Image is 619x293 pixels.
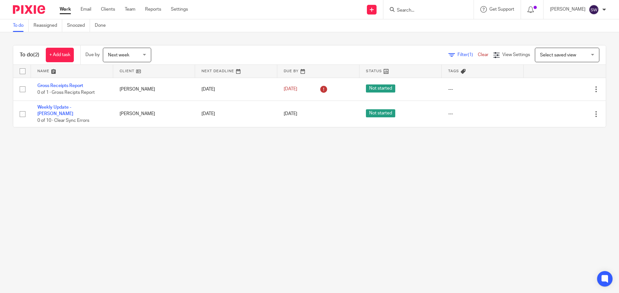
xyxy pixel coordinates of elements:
span: (1) [468,53,473,57]
div: --- [448,111,517,117]
td: [DATE] [195,78,277,101]
a: Settings [171,6,188,13]
span: (2) [33,52,39,57]
img: svg%3E [589,5,599,15]
a: Snoozed [67,19,90,32]
a: Email [81,6,91,13]
a: To do [13,19,29,32]
h1: To do [20,52,39,58]
a: Done [95,19,111,32]
a: + Add task [46,48,74,62]
p: [PERSON_NAME] [550,6,585,13]
img: Pixie [13,5,45,14]
a: Gross Receipts Report [37,83,83,88]
span: Get Support [489,7,514,12]
span: View Settings [502,53,530,57]
span: [DATE] [284,112,297,116]
span: 0 of 10 · Clear Sync Errors [37,118,89,123]
a: Clear [478,53,488,57]
a: Reports [145,6,161,13]
span: 0 of 1 · Gross Recipts Report [37,90,95,95]
span: [DATE] [284,87,297,92]
td: [PERSON_NAME] [113,101,195,127]
td: [PERSON_NAME] [113,78,195,101]
p: Due by [85,52,100,58]
span: Next week [108,53,129,57]
a: Clients [101,6,115,13]
span: Select saved view [540,53,576,57]
a: Weekly Update - [PERSON_NAME] [37,105,73,116]
a: Work [60,6,71,13]
a: Reassigned [34,19,62,32]
input: Search [396,8,454,14]
span: Not started [366,84,395,93]
span: Filter [457,53,478,57]
div: --- [448,86,517,93]
td: [DATE] [195,101,277,127]
span: Not started [366,109,395,117]
a: Team [125,6,135,13]
span: Tags [448,69,459,73]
